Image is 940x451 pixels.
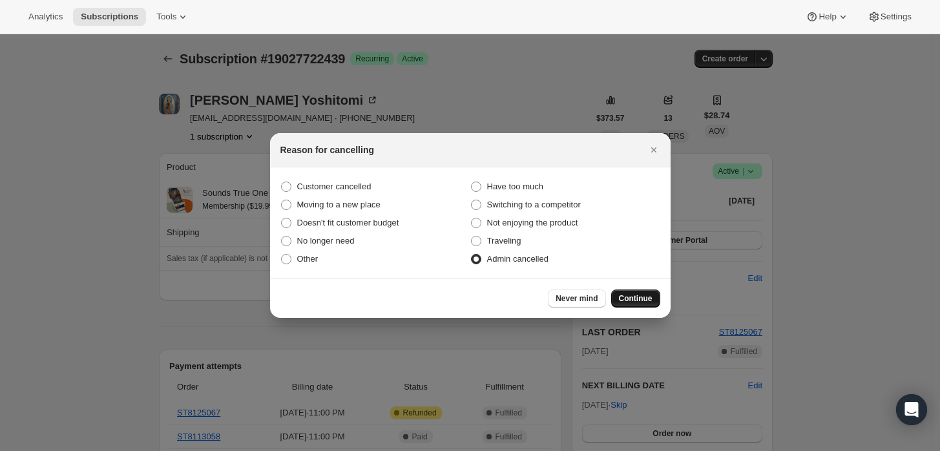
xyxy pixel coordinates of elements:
[73,8,146,26] button: Subscriptions
[619,293,653,304] span: Continue
[487,182,543,191] span: Have too much
[156,12,176,22] span: Tools
[297,254,319,264] span: Other
[798,8,857,26] button: Help
[487,200,581,209] span: Switching to a competitor
[645,141,663,159] button: Close
[81,12,138,22] span: Subscriptions
[149,8,197,26] button: Tools
[487,254,548,264] span: Admin cancelled
[21,8,70,26] button: Analytics
[297,218,399,227] span: Doesn't fit customer budget
[896,394,927,425] div: Open Intercom Messenger
[280,143,374,156] h2: Reason for cancelling
[556,293,598,304] span: Never mind
[881,12,912,22] span: Settings
[819,12,836,22] span: Help
[297,200,381,209] span: Moving to a new place
[611,289,660,308] button: Continue
[487,218,578,227] span: Not enjoying the product
[28,12,63,22] span: Analytics
[297,182,371,191] span: Customer cancelled
[548,289,605,308] button: Never mind
[297,236,355,246] span: No longer need
[860,8,919,26] button: Settings
[487,236,521,246] span: Traveling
